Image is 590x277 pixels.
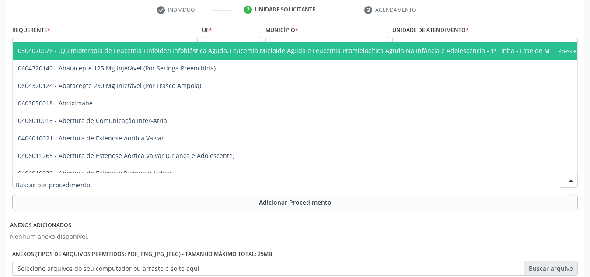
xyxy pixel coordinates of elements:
label: Município [265,23,298,37]
span: 0304070076 - .Quimioterapia de Leucemia Linfoide/Linfoblástica Aguda, Leucemia Mieloide Aguda e L... [18,46,581,55]
span: Unidade de Saude da Familia do Cabreiras [395,40,560,49]
label: Anexos (Tipos de arquivos permitidos: PDF, PNG, JPG, JPEG) - Tamanho máximo total: 25MB [12,247,272,261]
div: Unidade solicitante [255,6,315,14]
label: Anexos adicionados [10,219,71,232]
span: 0406010030 - Abertura de Estenose Pulmonar Valvar [18,169,172,177]
label: Requerente [12,23,50,37]
button: Adicionar Procedimento [12,194,578,211]
span: 0604320140 - Abatacepte 125 Mg Injetável (Por Seringa Preenchida) [18,64,216,72]
span: 0406011265 - Abertura de Estenose Aortica Valvar (Criança e Adolescente) [18,151,234,160]
span: 0604320124 - Abatacepte 250 Mg Injetável (Por Frasco Ampola). [18,81,203,90]
label: Unidade de atendimento [392,23,469,37]
span: 0406010021 - Abertura de Estenose Aortica Valvar [18,134,164,142]
p: Nenhum anexo disponível. [10,232,89,241]
span: [PERSON_NAME] [269,40,370,49]
span: Adicionar Procedimento [259,198,332,207]
div: 2 [244,6,252,14]
label: UF [202,23,212,37]
span: 0603050018 - Abciximabe [18,99,93,107]
span: Profissional de Saúde [15,40,180,49]
span: 0406010013 - Abertura de Comunicação Inter-Atrial [18,116,169,125]
span: AL [205,40,243,49]
input: Buscar por procedimento [15,176,560,193]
